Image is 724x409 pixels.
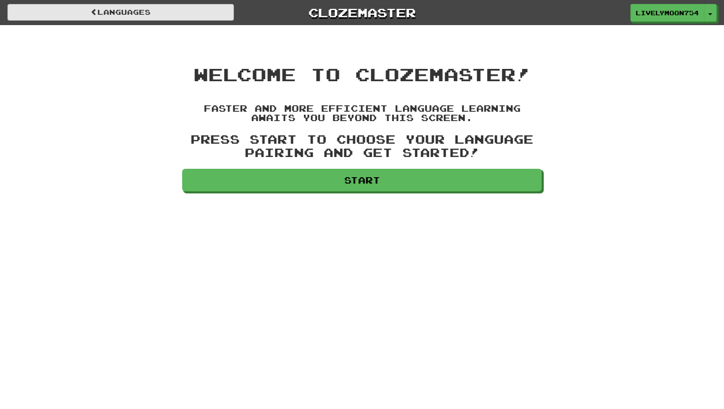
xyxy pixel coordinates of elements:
[636,8,699,17] span: LivelyMoon754
[182,64,542,84] h1: Welcome to Clozemaster!
[249,4,475,21] a: Clozemaster
[630,4,704,22] a: LivelyMoon754
[182,169,542,191] a: Start
[7,4,234,21] a: Languages
[182,133,542,159] h3: Press Start to choose your language pairing and get started!
[182,104,542,124] h4: Faster and more efficient language learning awaits you beyond this screen.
